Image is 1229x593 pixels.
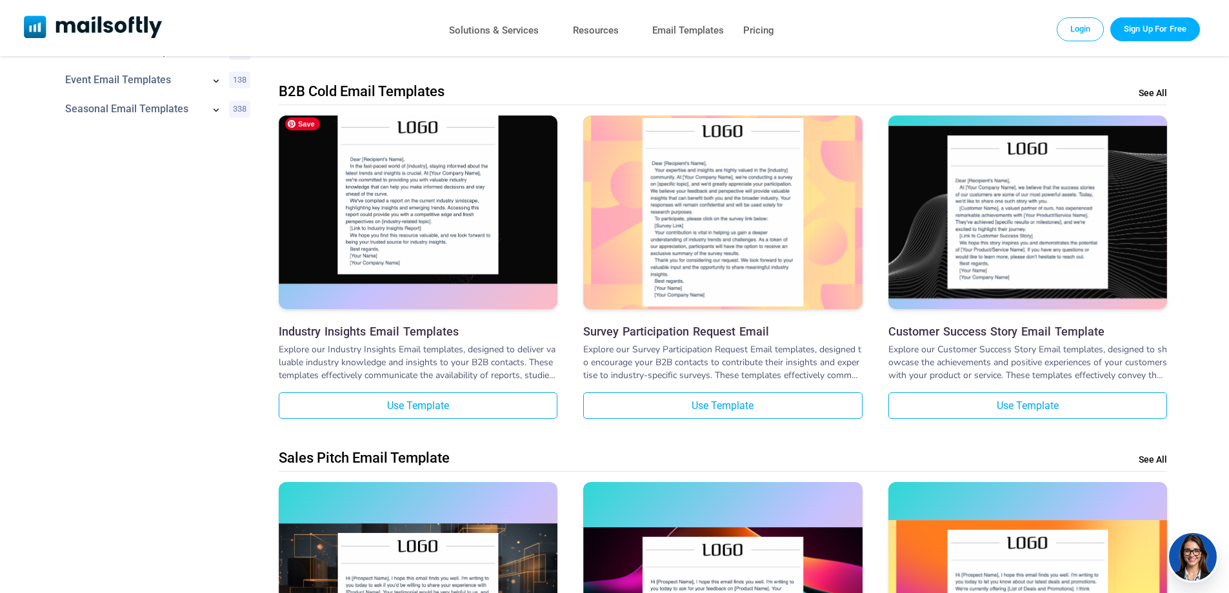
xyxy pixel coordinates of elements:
a: Show subcategories for Event Email Templates [210,74,223,90]
div: B2B Cold Email Templates [279,83,445,99]
a: Trial [1110,17,1200,41]
div: Explore our Industry Insights Email templates, designed to deliver valuable industry knowledge an... [279,343,557,382]
a: Industry Insights Email Templates [279,325,557,338]
span: Save [285,117,320,130]
a: Industry Insights Email Templates [279,116,557,312]
a: Use Template [583,392,862,419]
div: Explore our Customer Success Story Email templates, designed to showcase the achievements and pos... [888,343,1167,382]
a: Customer Success Story Email Template [888,116,1167,312]
a: Login [1057,17,1104,41]
img: Survey Participation Request Email [583,108,862,316]
a: Category [65,74,203,86]
img: Industry Insights Email Templates [279,105,557,285]
a: Pricing [743,21,774,40]
a: Survey Participation Request Email [583,325,862,338]
a: Mailsoftly [24,15,163,41]
a: Survey Participation Request Email [583,116,862,312]
a: Email Templates [652,21,724,40]
a: Use Template [888,392,1167,419]
img: Customer Success Story Email Template [888,126,1167,299]
div: Explore our Survey Participation Request Email templates, designed to encourage your B2B contacts... [583,343,862,382]
img: agent [1167,533,1219,581]
a: See All [1139,454,1167,465]
a: Use Template [279,392,557,419]
a: See All [1139,88,1167,98]
a: Customer Success Story Email Template [888,325,1167,338]
a: Resources [573,21,619,40]
a: Show subcategories for Seasonal+Email+Templates [210,103,223,119]
a: Solutions & Services [449,21,539,40]
div: Sales Pitch Email Template [279,450,450,466]
img: Mailsoftly Logo [24,15,163,38]
a: Category [65,103,203,116]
